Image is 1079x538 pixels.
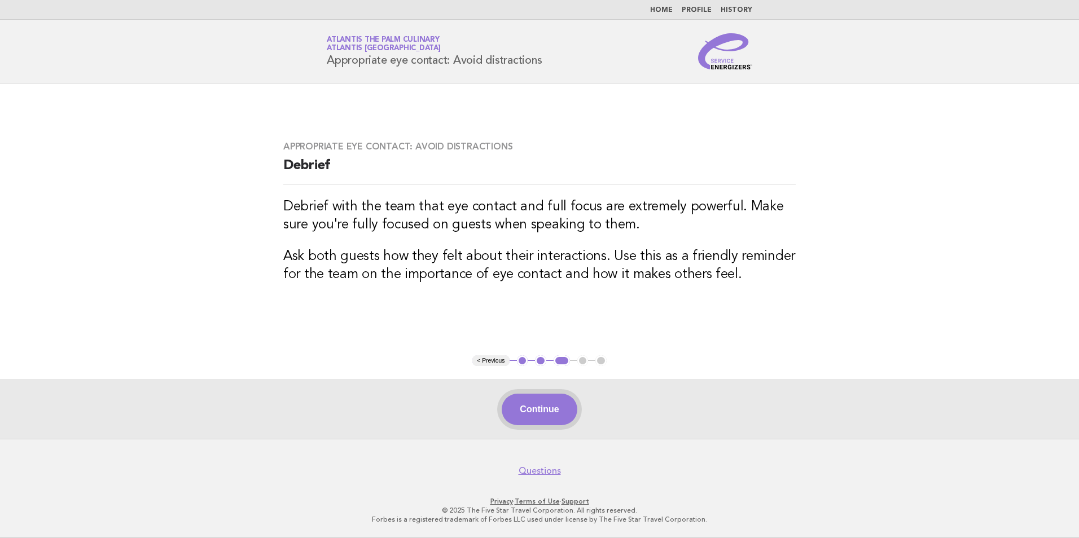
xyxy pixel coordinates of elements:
h3: Appropriate eye contact: Avoid distractions [283,141,796,152]
button: 3 [554,355,570,367]
a: Privacy [490,497,513,505]
h3: Debrief with the team that eye contact and full focus are extremely powerful. Make sure you're fu... [283,198,796,234]
a: Terms of Use [515,497,560,505]
button: 2 [535,355,546,367]
p: Forbes is a registered trademark of Forbes LLC used under license by The Five Star Travel Corpora... [194,515,885,524]
a: History [721,7,752,14]
span: Atlantis [GEOGRAPHIC_DATA] [327,45,441,52]
h3: Ask both guests how they felt about their interactions. Use this as a friendly reminder for the t... [283,248,796,284]
button: < Previous [472,355,509,367]
h1: Appropriate eye contact: Avoid distractions [327,37,542,66]
button: 1 [517,355,528,367]
p: · · [194,497,885,506]
h2: Debrief [283,157,796,184]
a: Home [650,7,673,14]
a: Questions [519,465,561,477]
button: Continue [502,394,577,425]
p: © 2025 The Five Star Travel Corporation. All rights reserved. [194,506,885,515]
a: Profile [682,7,712,14]
img: Service Energizers [698,33,752,69]
a: Support [562,497,589,505]
a: Atlantis The Palm CulinaryAtlantis [GEOGRAPHIC_DATA] [327,36,441,52]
